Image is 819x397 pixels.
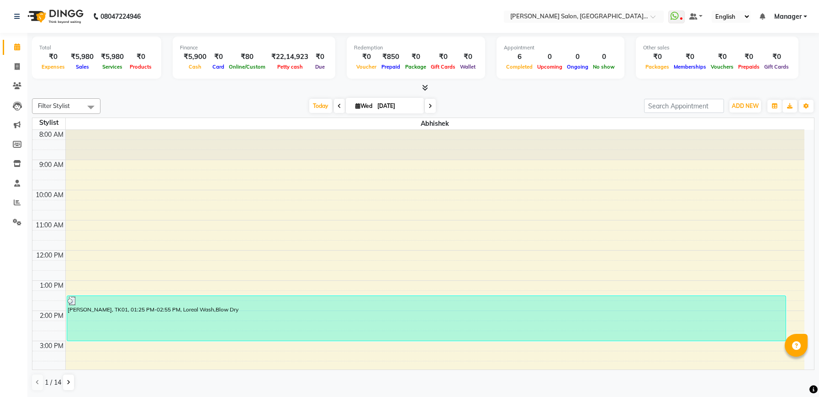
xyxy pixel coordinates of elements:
span: Wed [353,102,375,109]
span: Voucher [354,64,379,70]
span: Petty cash [275,64,305,70]
div: Finance [180,44,328,52]
div: 2:00 PM [38,311,65,321]
span: Cash [186,64,204,70]
div: 8:00 AM [37,130,65,139]
div: ₹0 [671,52,708,62]
span: Prepaid [379,64,402,70]
div: ₹22,14,923 [268,52,312,62]
div: ₹0 [643,52,671,62]
span: Manager [774,12,802,21]
div: ₹0 [312,52,328,62]
span: Packages [643,64,671,70]
div: ₹5,980 [67,52,97,62]
div: Other sales [643,44,791,52]
div: ₹0 [736,52,762,62]
span: Completed [504,64,535,70]
div: ₹0 [762,52,791,62]
span: Due [313,64,327,70]
b: 08047224946 [100,4,141,29]
div: 6 [504,52,535,62]
div: ₹5,900 [180,52,210,62]
div: ₹0 [210,52,227,62]
span: Gift Cards [762,64,791,70]
span: 1 / 14 [45,378,61,387]
span: Vouchers [708,64,736,70]
div: Redemption [354,44,478,52]
span: Expenses [39,64,67,70]
img: logo [23,4,86,29]
div: ₹0 [428,52,458,62]
div: ₹850 [379,52,403,62]
input: Search Appointment [644,99,724,113]
iframe: chat widget [781,360,810,388]
span: Memberships [671,64,708,70]
span: Upcoming [535,64,565,70]
div: 0 [591,52,617,62]
div: ₹0 [403,52,428,62]
span: Prepaids [736,64,762,70]
span: Package [403,64,428,70]
div: 10:00 AM [34,190,65,200]
span: Ongoing [565,64,591,70]
span: Today [309,99,332,113]
span: Online/Custom [227,64,268,70]
div: [PERSON_NAME], TK01, 01:25 PM-02:55 PM, Loreal Wash,Blow Dry [67,296,786,341]
div: 1:00 PM [38,281,65,290]
span: Filter Stylist [38,102,70,109]
div: 0 [565,52,591,62]
span: Services [100,64,125,70]
div: Total [39,44,154,52]
div: ₹5,980 [97,52,127,62]
div: ₹0 [39,52,67,62]
div: ₹0 [354,52,379,62]
span: Abhishek [66,118,805,129]
div: ₹0 [458,52,478,62]
span: Wallet [458,64,478,70]
div: 11:00 AM [34,220,65,230]
div: ₹0 [708,52,736,62]
div: 9:00 AM [37,160,65,170]
input: 2025-09-03 [375,99,420,113]
div: 12:00 PM [34,251,65,260]
span: Sales [74,64,91,70]
button: ADD NEW [729,100,761,113]
div: 0 [535,52,565,62]
span: Products [127,64,154,70]
span: ADD NEW [732,102,759,109]
div: Stylist [32,118,65,128]
div: Appointment [504,44,617,52]
div: 3:00 PM [38,341,65,351]
span: Card [210,64,227,70]
div: ₹0 [127,52,154,62]
span: Gift Cards [428,64,458,70]
div: ₹80 [227,52,268,62]
span: No show [591,64,617,70]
